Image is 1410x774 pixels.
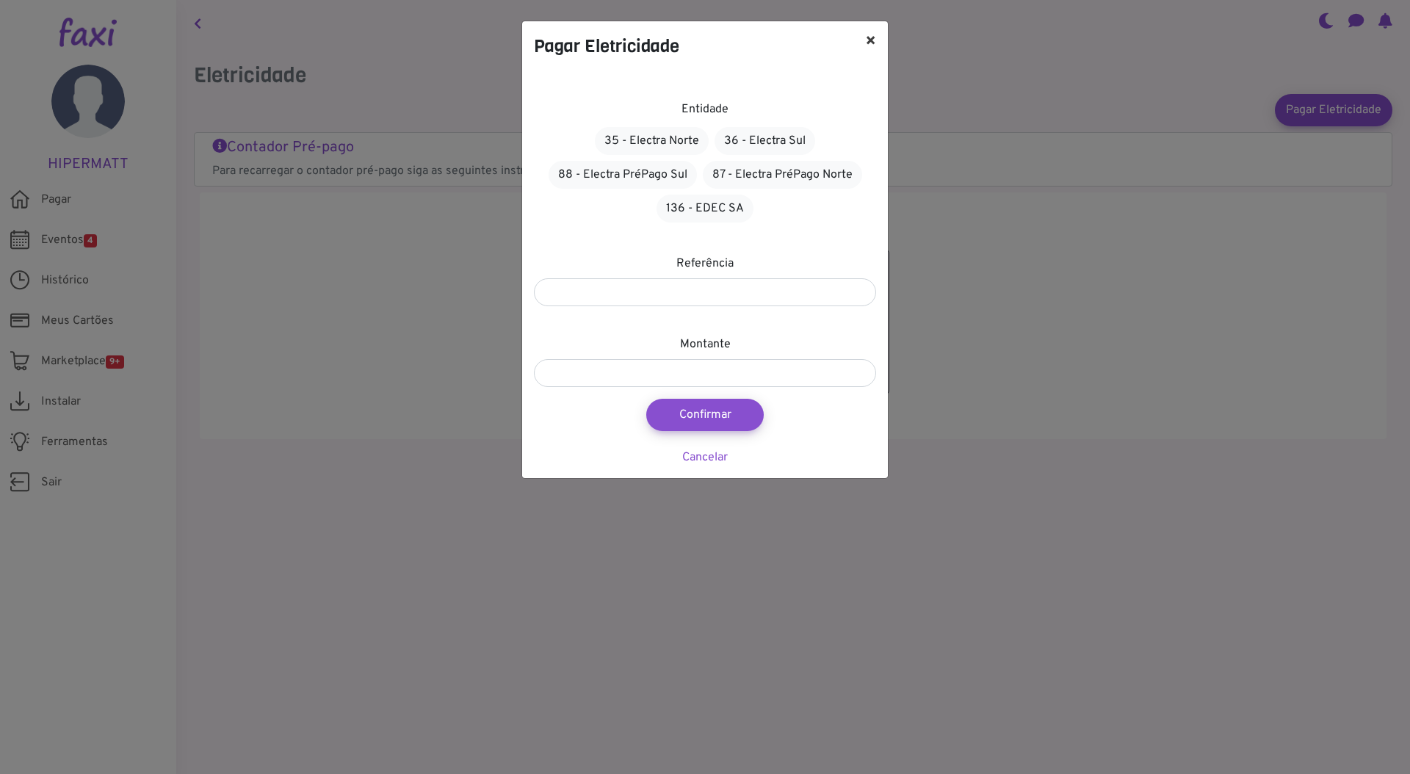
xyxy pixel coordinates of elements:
[715,127,815,155] a: 36 - Electra Sul
[681,101,728,118] label: Entidade
[703,161,862,189] a: 87 - Electra PréPago Norte
[682,450,728,465] a: Cancelar
[676,255,734,272] label: Referência
[657,195,753,223] a: 136 - EDEC SA
[534,33,679,59] h4: Pagar Eletricidade
[646,399,764,431] button: Confirmar
[680,336,731,353] label: Montante
[853,21,888,62] button: ×
[549,161,697,189] a: 88 - Electra PréPago Sul
[595,127,709,155] a: 35 - Electra Norte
